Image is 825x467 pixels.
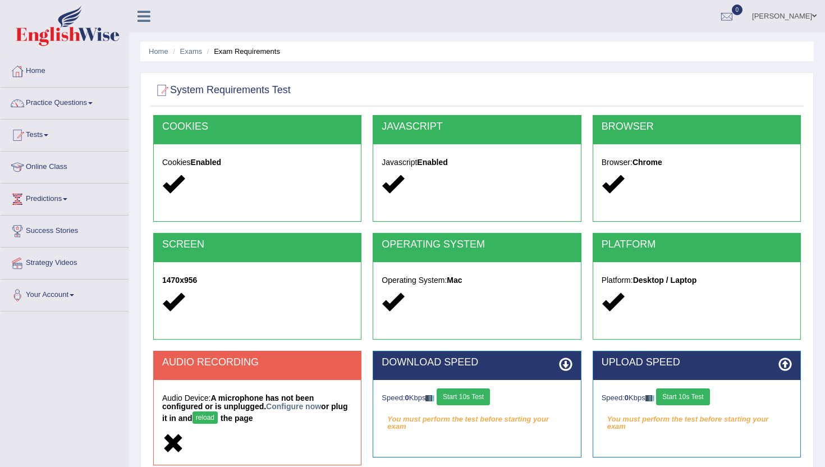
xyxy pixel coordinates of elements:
h5: Operating System: [382,276,572,285]
strong: 0 [625,393,629,402]
h5: Audio Device: [162,394,352,427]
h5: Platform: [602,276,792,285]
h2: System Requirements Test [153,82,291,99]
h5: Cookies [162,158,352,167]
strong: Chrome [632,158,662,167]
a: Exams [180,47,203,56]
img: ajax-loader-fb-connection.gif [645,395,654,401]
em: You must perform the test before starting your exam [382,411,572,428]
a: Practice Questions [1,88,129,116]
h2: UPLOAD SPEED [602,357,792,368]
strong: Enabled [417,158,447,167]
strong: Enabled [191,158,221,167]
a: Success Stories [1,216,129,244]
button: reload [192,411,218,424]
a: Configure now [266,402,321,411]
h2: JAVASCRIPT [382,121,572,132]
strong: Desktop / Laptop [633,276,697,285]
img: ajax-loader-fb-connection.gif [425,395,434,401]
a: Online Class [1,152,129,180]
a: Strategy Videos [1,248,129,276]
strong: Mac [447,276,462,285]
h2: BROWSER [602,121,792,132]
a: Home [149,47,168,56]
h5: Javascript [382,158,572,167]
h2: OPERATING SYSTEM [382,239,572,250]
strong: 1470x956 [162,276,197,285]
a: Tests [1,120,129,148]
div: Speed: Kbps [602,388,792,408]
a: Predictions [1,184,129,212]
h2: AUDIO RECORDING [162,357,352,368]
h2: SCREEN [162,239,352,250]
em: You must perform the test before starting your exam [602,411,792,428]
span: 0 [732,4,743,15]
h2: COOKIES [162,121,352,132]
a: Your Account [1,280,129,308]
div: Speed: Kbps [382,388,572,408]
h2: DOWNLOAD SPEED [382,357,572,368]
a: Home [1,56,129,84]
button: Start 10s Test [656,388,709,405]
strong: A microphone has not been configured or is unplugged. or plug it in and the page [162,393,348,423]
h2: PLATFORM [602,239,792,250]
strong: 0 [405,393,409,402]
button: Start 10s Test [437,388,490,405]
li: Exam Requirements [204,46,280,57]
h5: Browser: [602,158,792,167]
